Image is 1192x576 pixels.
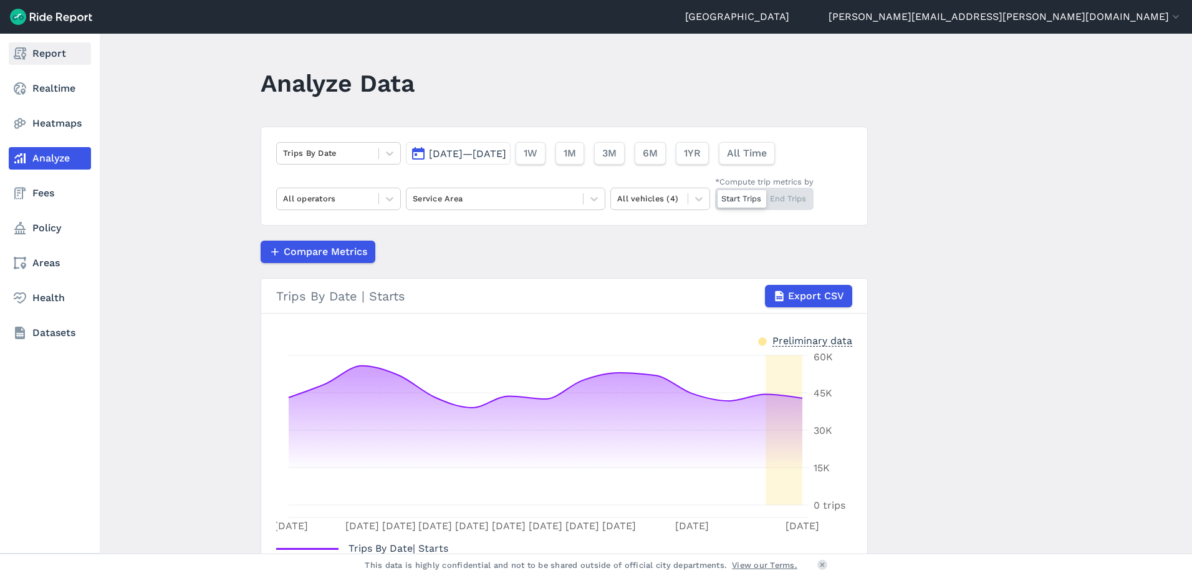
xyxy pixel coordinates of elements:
[348,539,413,555] span: Trips By Date
[684,146,701,161] span: 1YR
[274,520,308,532] tspan: [DATE]
[594,142,625,165] button: 3M
[565,520,599,532] tspan: [DATE]
[564,146,576,161] span: 1M
[788,289,844,304] span: Export CSV
[524,146,537,161] span: 1W
[9,322,91,344] a: Datasets
[429,148,506,160] span: [DATE]—[DATE]
[9,287,91,309] a: Health
[719,142,775,165] button: All Time
[284,244,367,259] span: Compare Metrics
[602,146,617,161] span: 3M
[9,147,91,170] a: Analyze
[555,142,584,165] button: 1M
[276,285,852,307] div: Trips By Date | Starts
[685,9,789,24] a: [GEOGRAPHIC_DATA]
[772,334,852,347] div: Preliminary data
[406,142,511,165] button: [DATE]—[DATE]
[455,520,489,532] tspan: [DATE]
[492,520,526,532] tspan: [DATE]
[345,520,379,532] tspan: [DATE]
[643,146,658,161] span: 6M
[529,520,562,532] tspan: [DATE]
[814,387,832,399] tspan: 45K
[814,462,830,474] tspan: 15K
[814,499,845,511] tspan: 0 trips
[516,142,546,165] button: 1W
[635,142,666,165] button: 6M
[9,182,91,204] a: Fees
[382,520,416,532] tspan: [DATE]
[9,217,91,239] a: Policy
[261,241,375,263] button: Compare Metrics
[418,520,452,532] tspan: [DATE]
[9,252,91,274] a: Areas
[261,66,415,100] h1: Analyze Data
[765,285,852,307] button: Export CSV
[675,520,709,532] tspan: [DATE]
[9,112,91,135] a: Heatmaps
[602,520,636,532] tspan: [DATE]
[715,176,814,188] div: *Compute trip metrics by
[348,542,448,554] span: | Starts
[814,351,833,363] tspan: 60K
[814,425,832,436] tspan: 30K
[732,559,797,571] a: View our Terms.
[727,146,767,161] span: All Time
[786,520,819,532] tspan: [DATE]
[829,9,1182,24] button: [PERSON_NAME][EMAIL_ADDRESS][PERSON_NAME][DOMAIN_NAME]
[676,142,709,165] button: 1YR
[9,77,91,100] a: Realtime
[10,9,92,25] img: Ride Report
[9,42,91,65] a: Report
